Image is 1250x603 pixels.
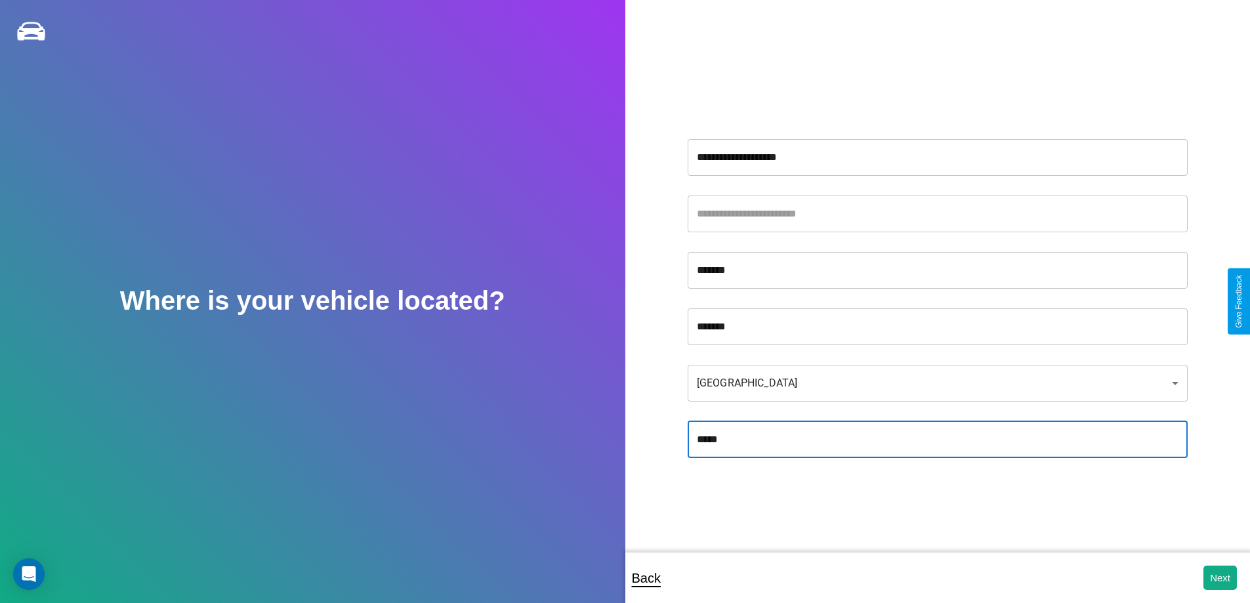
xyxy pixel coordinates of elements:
[13,558,45,590] div: Open Intercom Messenger
[120,286,505,316] h2: Where is your vehicle located?
[1234,275,1243,328] div: Give Feedback
[632,566,661,590] p: Back
[688,365,1188,402] div: [GEOGRAPHIC_DATA]
[1203,566,1237,590] button: Next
